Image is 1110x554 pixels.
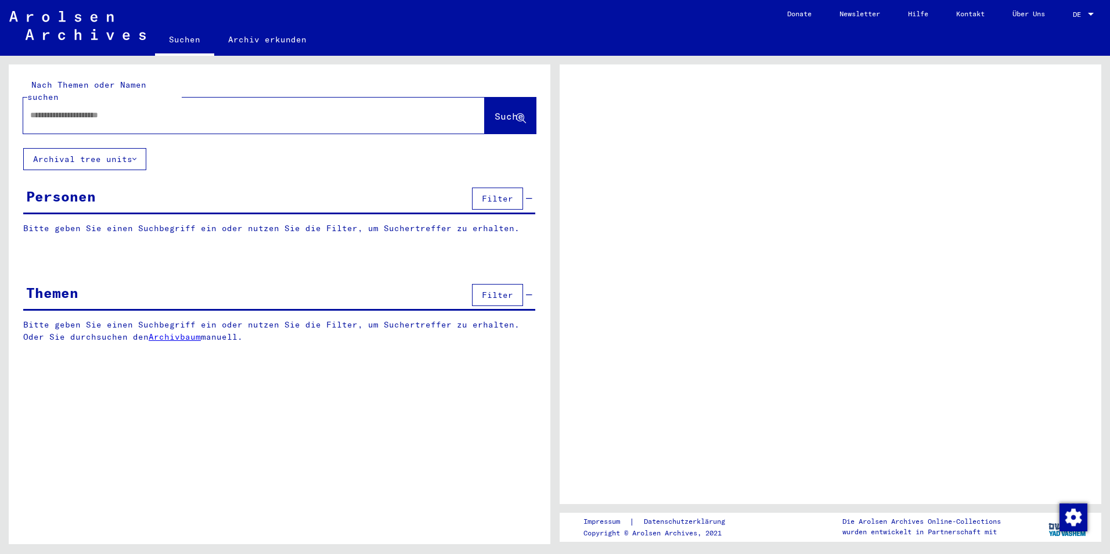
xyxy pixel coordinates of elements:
[27,80,146,102] mat-label: Nach Themen oder Namen suchen
[472,284,523,306] button: Filter
[155,26,214,56] a: Suchen
[635,516,739,528] a: Datenschutzerklärung
[23,148,146,170] button: Archival tree units
[214,26,320,53] a: Archiv erkunden
[583,528,739,538] p: Copyright © Arolsen Archives, 2021
[482,290,513,300] span: Filter
[842,516,1001,527] p: Die Arolsen Archives Online-Collections
[1059,503,1087,531] img: Zustimmung ändern
[149,332,201,342] a: Archivbaum
[23,319,536,343] p: Bitte geben Sie einen Suchbegriff ein oder nutzen Sie die Filter, um Suchertreffer zu erhalten. O...
[482,193,513,204] span: Filter
[26,282,78,303] div: Themen
[26,186,96,207] div: Personen
[472,188,523,210] button: Filter
[583,516,739,528] div: |
[1046,512,1090,541] img: yv_logo.png
[842,527,1001,537] p: wurden entwickelt in Partnerschaft mit
[23,222,535,235] p: Bitte geben Sie einen Suchbegriff ein oder nutzen Sie die Filter, um Suchertreffer zu erhalten.
[485,98,536,134] button: Suche
[9,11,146,40] img: Arolsen_neg.svg
[1073,10,1086,19] span: DE
[583,516,629,528] a: Impressum
[495,110,524,122] span: Suche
